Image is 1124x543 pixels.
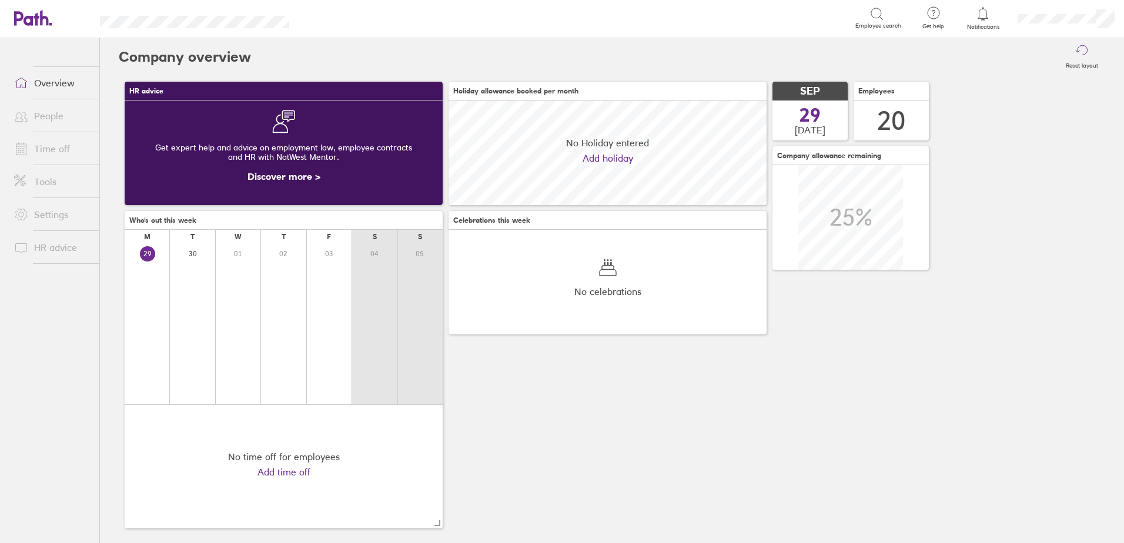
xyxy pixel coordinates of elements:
[327,233,331,241] div: F
[795,125,825,135] span: [DATE]
[566,138,649,148] span: No Holiday entered
[5,71,99,95] a: Overview
[119,38,251,76] h2: Company overview
[877,106,905,136] div: 20
[964,6,1002,31] a: Notifications
[777,152,881,160] span: Company allowance remaining
[858,87,895,95] span: Employees
[373,233,377,241] div: S
[964,24,1002,31] span: Notifications
[453,216,530,224] span: Celebrations this week
[228,451,340,462] div: No time off for employees
[574,286,641,297] span: No celebrations
[129,216,196,224] span: Who's out this week
[855,22,901,29] span: Employee search
[129,87,163,95] span: HR advice
[5,203,99,226] a: Settings
[914,23,952,30] span: Get help
[247,170,320,182] a: Discover more >
[1059,59,1105,69] label: Reset layout
[190,233,195,241] div: T
[5,170,99,193] a: Tools
[235,233,242,241] div: W
[1059,38,1105,76] button: Reset layout
[5,137,99,160] a: Time off
[5,236,99,259] a: HR advice
[583,153,633,163] a: Add holiday
[5,104,99,128] a: People
[799,106,821,125] span: 29
[800,85,820,98] span: SEP
[282,233,286,241] div: T
[453,87,578,95] span: Holiday allowance booked per month
[144,233,150,241] div: M
[418,233,422,241] div: S
[257,467,310,477] a: Add time off
[321,12,351,23] div: Search
[134,133,433,171] div: Get expert help and advice on employment law, employee contracts and HR with NatWest Mentor.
